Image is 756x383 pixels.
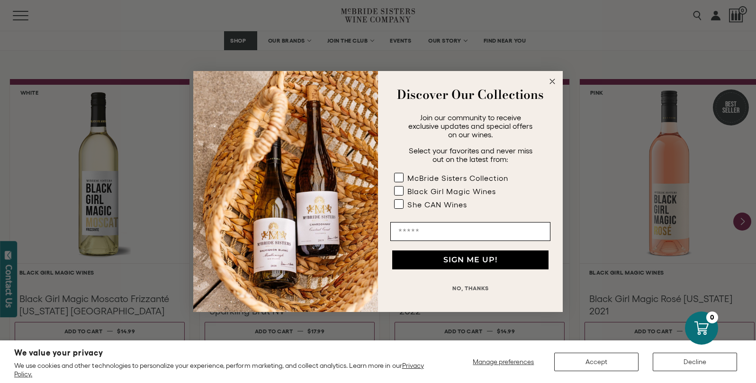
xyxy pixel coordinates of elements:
[390,279,550,298] button: NO, THANKS
[14,361,431,378] p: We use cookies and other technologies to personalize your experience, perform marketing, and coll...
[390,222,550,241] input: Email
[706,312,718,323] div: 0
[467,353,540,371] button: Manage preferences
[193,71,378,312] img: 42653730-7e35-4af7-a99d-12bf478283cf.jpeg
[392,250,549,269] button: SIGN ME UP!
[407,200,467,209] div: She CAN Wines
[554,353,639,371] button: Accept
[408,113,532,139] span: Join our community to receive exclusive updates and special offers on our wines.
[14,349,431,357] h2: We value your privacy
[407,174,508,182] div: McBride Sisters Collection
[397,85,544,104] strong: Discover Our Collections
[653,353,737,371] button: Decline
[547,76,558,87] button: Close dialog
[409,146,532,163] span: Select your favorites and never miss out on the latest from:
[473,358,534,365] span: Manage preferences
[407,187,496,196] div: Black Girl Magic Wines
[14,362,424,378] a: Privacy Policy.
